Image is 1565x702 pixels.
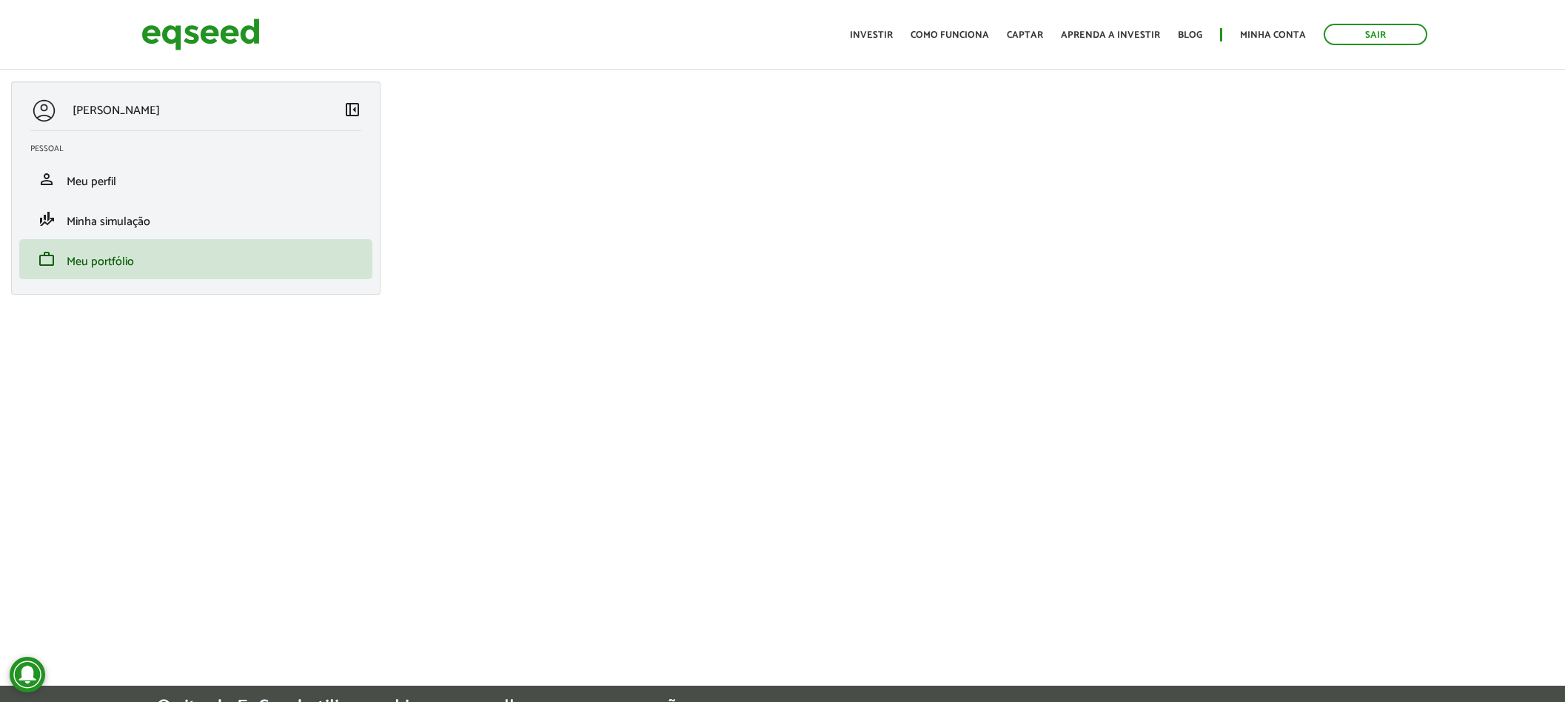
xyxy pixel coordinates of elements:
span: person [38,170,56,188]
a: Aprenda a investir [1061,30,1160,40]
span: work [38,250,56,268]
span: Minha simulação [67,212,150,232]
li: Meu portfólio [19,239,372,279]
a: Como funciona [911,30,989,40]
span: left_panel_close [344,101,361,118]
img: EqSeed [141,15,260,54]
li: Meu perfil [19,159,372,199]
a: Captar [1007,30,1043,40]
li: Minha simulação [19,199,372,239]
a: Minha conta [1240,30,1306,40]
span: Meu perfil [67,172,116,192]
span: finance_mode [38,210,56,228]
a: personMeu perfil [30,170,361,188]
a: Investir [850,30,893,40]
a: finance_modeMinha simulação [30,210,361,228]
a: Blog [1178,30,1202,40]
h2: Pessoal [30,144,372,153]
a: Sair [1324,24,1427,45]
a: workMeu portfólio [30,250,361,268]
a: Colapsar menu [344,101,361,121]
span: Meu portfólio [67,252,134,272]
p: [PERSON_NAME] [73,104,160,118]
